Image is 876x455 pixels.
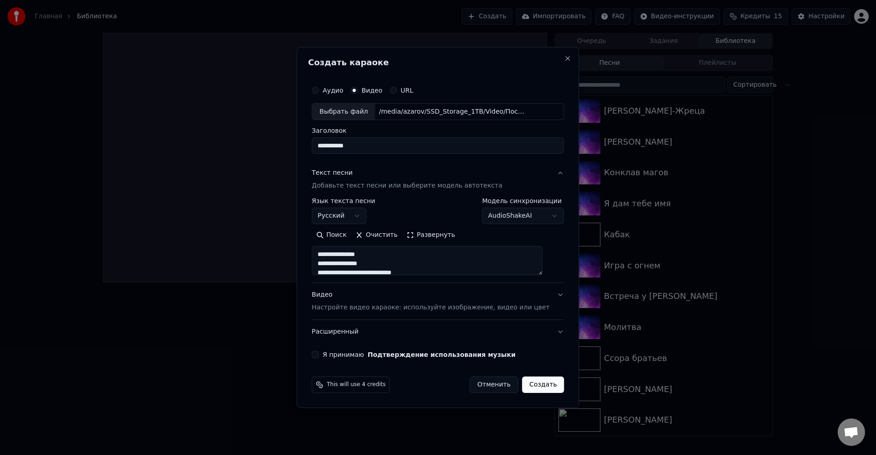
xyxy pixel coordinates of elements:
div: Текст песниДобавьте текст песни или выберите модель автотекста [312,198,564,283]
label: Аудио [323,87,343,94]
h2: Создать караоке [308,58,568,67]
label: Модель синхронизации [482,198,564,204]
button: Я принимаю [368,351,516,358]
button: Создать [522,377,564,393]
div: /media/azarov/SSD_Storage_1TB/Video/Последнее испытание/12. Восторг.mp4 [375,107,530,116]
label: URL [401,87,413,94]
div: Выбрать файл [312,104,375,120]
button: Отменить [469,377,518,393]
button: Текст песниДобавьте текст песни или выберите модель автотекста [312,162,564,198]
button: Развернуть [402,228,459,243]
button: Поиск [312,228,351,243]
p: Настройте видео караоке: используйте изображение, видео или цвет [312,303,549,312]
label: Видео [361,87,382,94]
label: Язык текста песни [312,198,375,204]
button: Расширенный [312,320,564,344]
label: Я принимаю [323,351,516,358]
div: Текст песни [312,169,353,178]
div: Видео [312,291,549,313]
button: Очистить [351,228,402,243]
label: Заголовок [312,128,564,134]
p: Добавьте текст песни или выберите модель автотекста [312,182,502,191]
button: ВидеоНастройте видео караоке: используйте изображение, видео или цвет [312,283,564,320]
span: This will use 4 credits [327,381,386,388]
